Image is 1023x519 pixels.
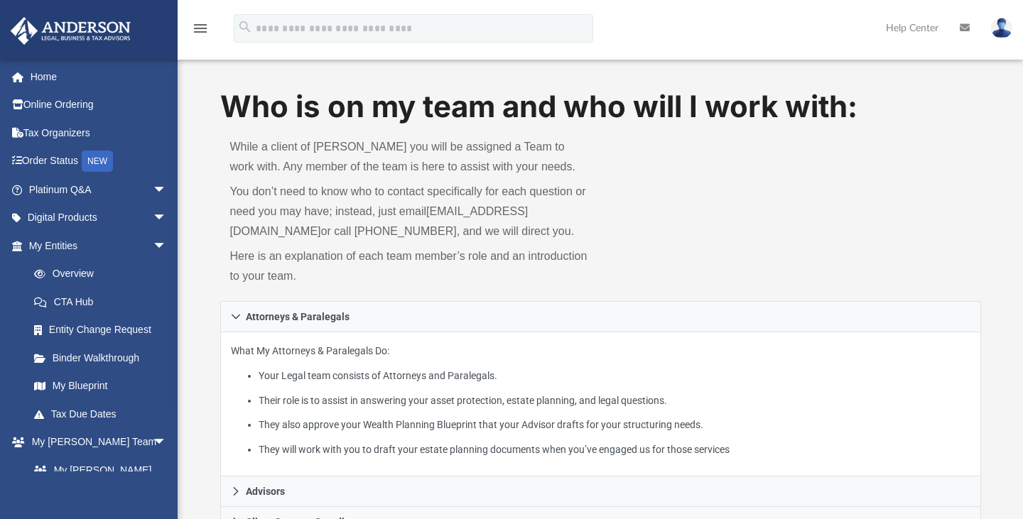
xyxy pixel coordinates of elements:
[220,301,981,332] a: Attorneys & Paralegals
[20,288,188,316] a: CTA Hub
[10,204,188,232] a: Digital Productsarrow_drop_down
[220,476,981,507] a: Advisors
[246,486,285,496] span: Advisors
[230,246,591,286] p: Here is an explanation of each team member’s role and an introduction to your team.
[230,182,591,241] p: You don’t need to know who to contact specifically for each question or need you may have; instea...
[259,416,970,434] li: They also approve your Wealth Planning Blueprint that your Advisor drafts for your structuring ne...
[220,86,981,128] h1: Who is on my team and who will I work with:
[10,91,188,119] a: Online Ordering
[153,204,181,233] span: arrow_drop_down
[153,175,181,204] span: arrow_drop_down
[192,20,209,37] i: menu
[192,27,209,37] a: menu
[20,372,181,400] a: My Blueprint
[10,119,188,147] a: Tax Organizers
[10,231,188,260] a: My Entitiesarrow_drop_down
[10,62,188,91] a: Home
[20,260,188,288] a: Overview
[10,147,188,176] a: Order StatusNEW
[20,344,188,372] a: Binder Walkthrough
[231,342,970,458] p: What My Attorneys & Paralegals Do:
[237,19,253,35] i: search
[10,175,188,204] a: Platinum Q&Aarrow_drop_down
[259,392,970,410] li: Their role is to assist in answering your asset protection, estate planning, and legal questions.
[220,332,981,476] div: Attorneys & Paralegals
[10,428,181,457] a: My [PERSON_NAME] Teamarrow_drop_down
[20,456,174,501] a: My [PERSON_NAME] Team
[259,441,970,459] li: They will work with you to draft your estate planning documents when you’ve engaged us for those ...
[230,137,591,177] p: While a client of [PERSON_NAME] you will be assigned a Team to work with. Any member of the team ...
[246,312,350,322] span: Attorneys & Paralegals
[991,18,1012,38] img: User Pic
[153,428,181,457] span: arrow_drop_down
[20,316,188,344] a: Entity Change Request
[6,17,135,45] img: Anderson Advisors Platinum Portal
[153,231,181,261] span: arrow_drop_down
[20,400,188,428] a: Tax Due Dates
[259,367,970,385] li: Your Legal team consists of Attorneys and Paralegals.
[82,151,113,172] div: NEW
